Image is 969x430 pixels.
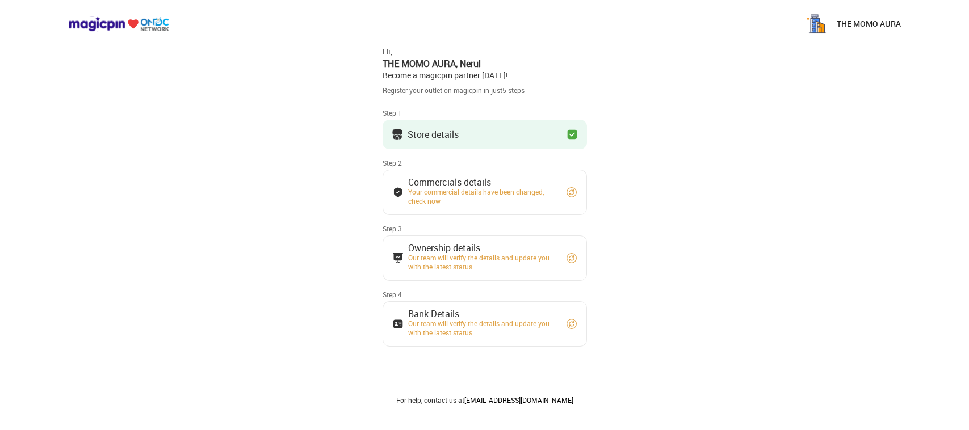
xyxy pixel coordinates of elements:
[383,395,587,404] div: For help, contact us at
[408,253,556,271] div: Our team will verify the details and update you with the latest status.
[383,235,587,281] button: Ownership detailsOur team will verify the details and update you with the latest status.
[383,86,587,95] div: Register your outlet on magicpin in just 5 steps
[408,179,556,185] div: Commercials details
[464,395,573,404] a: [EMAIL_ADDRESS][DOMAIN_NAME]
[408,311,556,317] div: Bank Details
[383,224,587,233] div: Step 3
[392,187,404,198] img: bank_details_tick.fdc3558c.svg
[805,12,828,35] img: jKQR9H91VgIt-wphl-rKp1kjJvLCgC6sZxdbgsgkmYixtdI9TM6IVtwC5mfpaqw5iXkYc1j3kdq9lS1bMIoiyufkjQ
[566,252,577,264] img: refresh_circle.10b5a287.svg
[408,245,556,251] div: Ownership details
[567,129,578,140] img: checkbox_green.749048da.svg
[383,301,587,347] button: Bank DetailsOur team will verify the details and update you with the latest status.
[392,252,404,264] img: commercials_icon.983f7837.svg
[383,290,587,299] div: Step 4
[383,46,587,81] div: Hi, Become a magicpin partner [DATE]!
[408,319,556,337] div: Our team will verify the details and update you with the latest status.
[383,158,587,167] div: Step 2
[566,187,577,198] img: refresh_circle.10b5a287.svg
[383,170,587,215] button: Commercials detailsYour commercial details have been changed, check now
[383,120,587,149] button: Store details
[392,129,403,140] img: storeIcon.9b1f7264.svg
[383,57,587,70] div: THE MOMO AURA , Nerul
[837,18,901,29] p: THE MOMO AURA
[68,16,169,32] img: ondc-logo-new-small.8a59708e.svg
[566,318,577,330] img: refresh_circle.10b5a287.svg
[392,318,404,330] img: ownership_icon.37569ceb.svg
[408,187,556,205] div: Your commercial details have been changed, check now
[408,132,459,137] div: Store details
[383,108,587,117] div: Step 1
